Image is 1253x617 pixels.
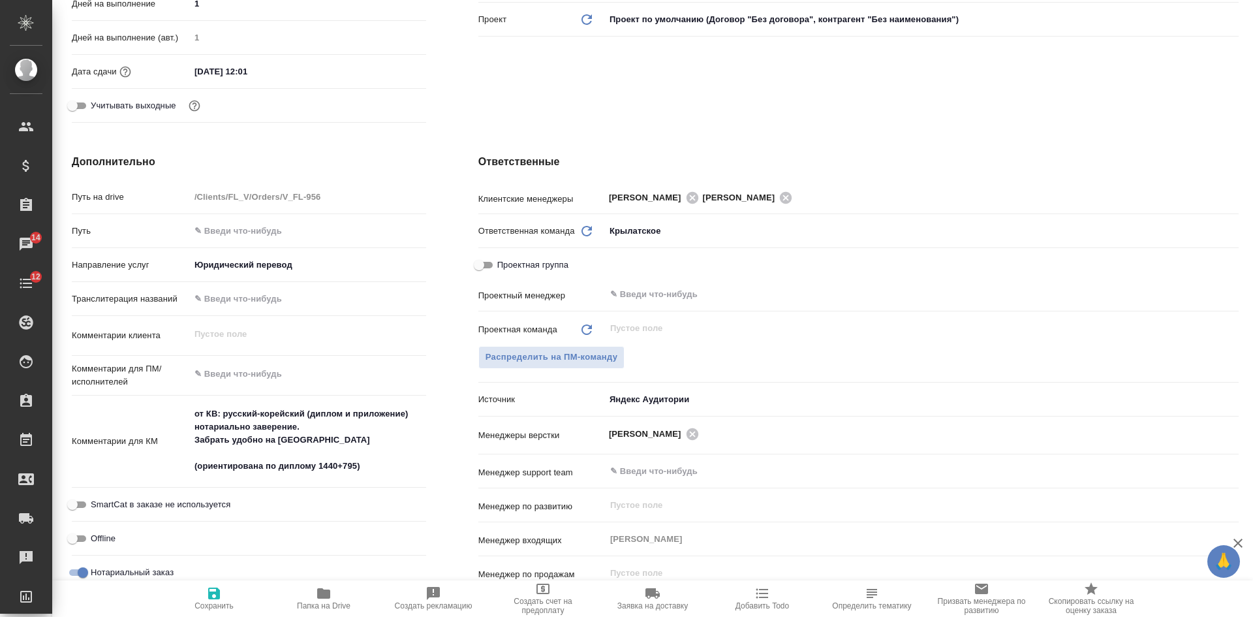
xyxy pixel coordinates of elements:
[1036,580,1146,617] button: Скопировать ссылку на оценку заказа
[3,228,49,261] a: 14
[72,31,190,44] p: Дней на выполнение (авт.)
[190,403,426,477] textarea: от КВ: русский-корейский (диплом и приложение) нотариально заверение. Забрать удобно на [GEOGRAPH...
[194,601,234,610] span: Сохранить
[186,97,203,114] button: Выбери, если сб и вс нужно считать рабочими днями для выполнения заказа.
[478,346,625,369] button: Распределить на ПМ-команду
[703,191,783,204] span: [PERSON_NAME]
[72,225,190,238] p: Путь
[159,580,269,617] button: Сохранить
[190,28,426,47] input: Пустое поле
[1231,197,1234,199] button: Open
[379,580,488,617] button: Создать рекламацию
[91,99,176,112] span: Учитывать выходные
[190,62,304,81] input: ✎ Введи что-нибудь
[927,580,1036,617] button: Призвать менеджера по развитию
[605,388,1239,411] div: Яндекс Аудитории
[72,329,190,342] p: Комментарии клиента
[72,154,426,170] h4: Дополнительно
[478,193,605,206] p: Клиентские менеджеры
[486,350,618,365] span: Распределить на ПМ-команду
[496,597,590,615] span: Создать счет на предоплату
[617,601,688,610] span: Заявка на доставку
[478,323,557,336] p: Проектная команда
[395,601,472,610] span: Создать рекламацию
[707,580,817,617] button: Добавить Todo
[605,8,1239,31] div: Проект по умолчанию (Договор "Без договора", контрагент "Без наименования")
[478,534,605,547] p: Менеджер входящих
[478,289,605,302] p: Проектный менеджер
[23,231,48,244] span: 14
[478,429,605,442] p: Менеджеры верстки
[832,601,911,610] span: Определить тематику
[488,580,598,617] button: Создать счет на предоплату
[72,191,190,204] p: Путь на drive
[935,597,1029,615] span: Призвать менеджера по развитию
[609,565,1208,581] input: Пустое поле
[609,189,703,206] div: [PERSON_NAME]
[497,259,568,272] span: Проектная группа
[72,362,190,388] p: Комментарии для ПМ/исполнителей
[72,65,117,78] p: Дата сдачи
[1231,433,1234,435] button: Open
[1044,597,1138,615] span: Скопировать ссылку на оценку заказа
[609,428,689,441] span: [PERSON_NAME]
[478,500,605,513] p: Менеджер по развитию
[609,287,1191,302] input: ✎ Введи что-нибудь
[1231,293,1234,296] button: Open
[735,601,789,610] span: Добавить Todo
[817,580,927,617] button: Определить тематику
[605,220,1239,242] div: Крылатское
[478,154,1239,170] h4: Ответственные
[1213,548,1235,575] span: 🙏
[72,293,190,306] p: Транслитерация названий
[190,289,426,308] input: ✎ Введи что-нибудь
[91,566,174,579] span: Нотариальный заказ
[478,13,507,26] p: Проект
[1231,470,1234,473] button: Open
[190,187,426,206] input: Пустое поле
[297,601,350,610] span: Папка на Drive
[609,426,703,442] div: [PERSON_NAME]
[91,498,230,511] span: SmartCat в заказе не используется
[598,580,707,617] button: Заявка на доставку
[72,435,190,448] p: Комментарии для КМ
[190,254,426,276] div: Юридический перевод
[609,498,1208,513] input: Пустое поле
[478,568,605,581] p: Менеджер по продажам
[190,221,426,240] input: ✎ Введи что-нибудь
[609,321,1208,336] input: Пустое поле
[91,532,116,545] span: Offline
[609,464,1191,479] input: ✎ Введи что-нибудь
[1207,545,1240,578] button: 🙏
[3,267,49,300] a: 12
[478,393,605,406] p: Источник
[478,466,605,479] p: Менеджер support team
[478,225,575,238] p: Ответственная команда
[117,63,134,80] button: Если добавить услуги и заполнить их объемом, то дата рассчитается автоматически
[703,189,797,206] div: [PERSON_NAME]
[269,580,379,617] button: Папка на Drive
[23,270,48,283] span: 12
[72,259,190,272] p: Направление услуг
[609,191,689,204] span: [PERSON_NAME]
